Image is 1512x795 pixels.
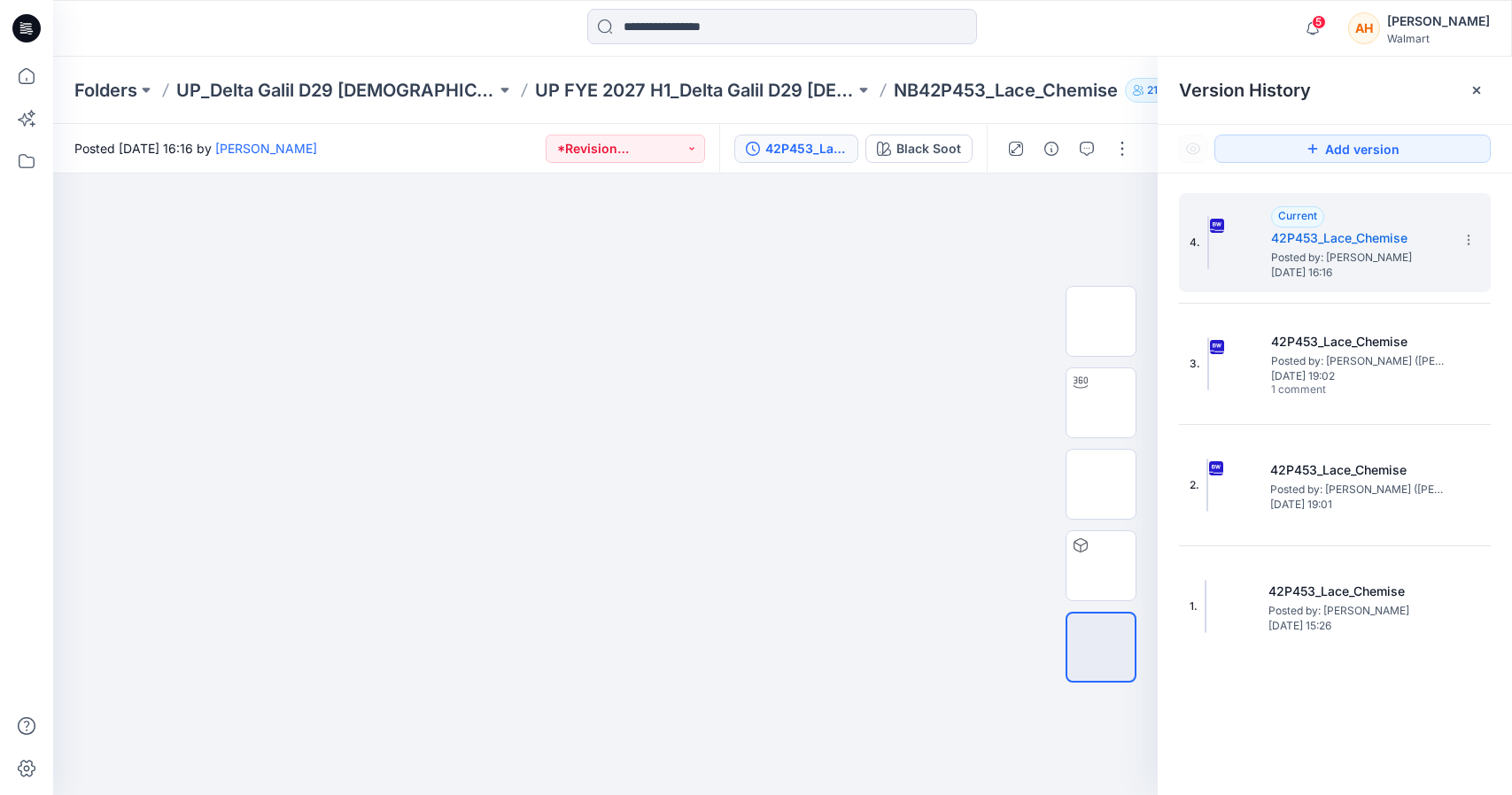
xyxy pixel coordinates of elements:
[1268,602,1446,620] span: Posted by: Anya Haber
[1147,81,1158,100] p: 21
[1271,352,1448,370] span: Posted by: Dorelle Mcpherson (Delta Galil)
[1271,249,1448,266] span: Posted by: Anya Haber
[1387,11,1490,32] div: [PERSON_NAME]
[1207,337,1209,390] img: 42P453_Lace_Chemise
[1268,620,1446,632] span: [DATE] 15:26
[74,78,137,103] a: Folders
[1207,216,1209,269] img: 42P453_Lace_Chemise
[1348,12,1380,44] div: AH
[1190,235,1200,251] span: 4.
[1268,581,1446,602] h5: 42P453_Lace_Chemise
[1271,331,1448,352] h5: 42P453_Lace_Chemise
[1271,383,1395,397] span: 1 comment
[1270,459,1447,481] h5: 42P453_Lace_Chemise
[865,135,973,163] button: Black Soot
[74,139,317,158] span: Posted [DATE] 16:16 by
[1278,209,1317,222] span: Current
[176,78,496,103] a: UP_Delta Galil D29 [DEMOGRAPHIC_DATA] NOBO Intimates
[765,139,847,158] div: 42P453_Lace_Chemise
[896,139,961,158] div: Black Soot
[1271,370,1448,382] span: [DATE] 19:02
[1270,498,1447,511] span: [DATE] 19:01
[215,141,317,156] a: [PERSON_NAME]
[1469,83,1484,97] button: Close
[1205,580,1206,633] img: 42P453_Lace_Chemise
[1125,78,1180,103] button: 21
[1271,228,1448,249] h5: 42P453_Lace_Chemise
[734,135,858,163] button: 42P453_Lace_Chemise
[1214,135,1491,163] button: Add version
[1179,80,1311,101] span: Version History
[535,78,855,103] a: UP FYE 2027 H1_Delta Galil D29 [DEMOGRAPHIC_DATA] NOBO Bras
[894,78,1118,103] p: NB42P453_Lace_Chemise
[1190,356,1200,372] span: 3.
[1179,135,1207,163] button: Show Hidden Versions
[1271,266,1448,279] span: [DATE] 16:16
[1387,32,1490,45] div: Walmart
[1270,481,1447,498] span: Posted by: Dorelle Mcpherson (Delta Galil)
[1312,15,1326,29] span: 5
[1037,135,1066,163] button: Details
[1206,459,1208,512] img: 42P453_Lace_Chemise
[1190,477,1199,493] span: 2.
[1190,598,1198,614] span: 1.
